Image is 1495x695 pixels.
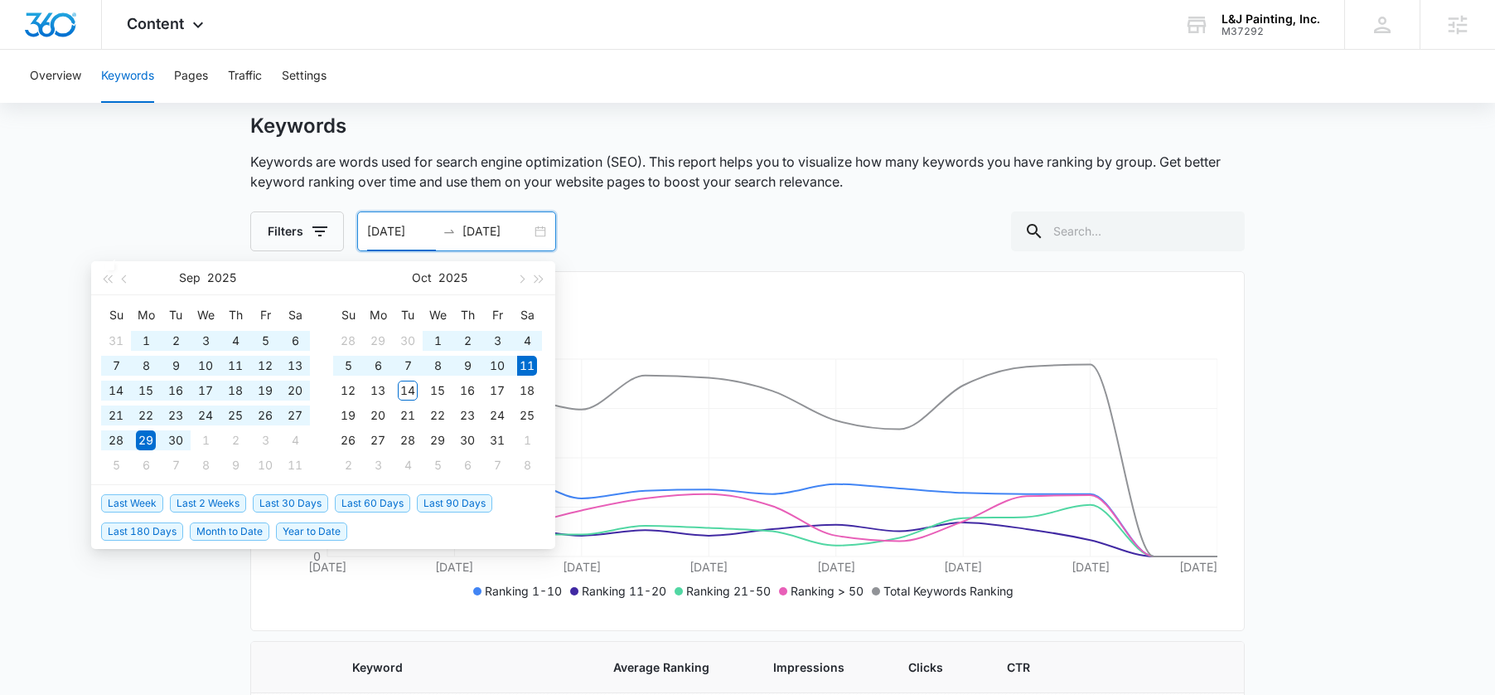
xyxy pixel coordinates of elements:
td: 2025-10-17 [482,378,512,403]
th: Th [452,302,482,328]
div: 12 [338,381,358,401]
td: 2025-11-04 [393,453,423,478]
div: 20 [368,406,388,425]
td: 2025-09-21 [101,403,131,428]
div: 13 [368,381,388,401]
p: Keywords are words used for search engine optimization (SEO). This report helps you to visualize ... [250,152,1245,192]
td: 2025-10-03 [482,328,512,353]
span: Last 90 Days [417,494,492,513]
span: Year to Date [276,522,347,541]
td: 2025-09-27 [280,403,310,428]
div: 1 [428,331,448,351]
div: 17 [487,381,507,401]
td: 2025-09-22 [131,403,161,428]
th: Tu [161,302,191,328]
div: 18 [225,381,245,401]
td: 2025-10-08 [191,453,220,478]
td: 2025-10-05 [333,353,363,378]
td: 2025-10-29 [423,428,452,453]
td: 2025-09-08 [131,353,161,378]
td: 2025-10-15 [423,378,452,403]
td: 2025-09-28 [333,328,363,353]
div: 7 [487,455,507,475]
td: 2025-10-01 [191,428,220,453]
div: 9 [457,356,477,376]
tspan: [DATE] [689,560,728,574]
td: 2025-09-10 [191,353,220,378]
span: Impressions [773,659,844,676]
div: 11 [225,356,245,376]
td: 2025-09-11 [220,353,250,378]
button: Pages [174,50,208,103]
td: 2025-10-10 [482,353,512,378]
td: 2025-11-05 [423,453,452,478]
div: 11 [517,356,537,376]
input: End date [462,222,531,241]
div: 1 [196,430,215,450]
div: 30 [166,430,186,450]
div: 21 [398,406,418,425]
div: 3 [255,430,275,450]
th: Sa [280,302,310,328]
div: 11 [285,455,305,475]
td: 2025-10-02 [452,328,482,353]
td: 2025-09-30 [393,328,423,353]
h2: Organic Keyword Ranking [278,309,1217,328]
input: Start date [367,222,436,241]
button: Oct [412,261,432,294]
div: 7 [106,356,126,376]
th: We [191,302,220,328]
td: 2025-09-09 [161,353,191,378]
td: 2025-10-05 [101,453,131,478]
div: 25 [225,406,245,425]
tspan: [DATE] [563,560,601,574]
div: 29 [428,430,448,450]
th: Fr [250,302,280,328]
td: 2025-09-23 [161,403,191,428]
div: 8 [196,455,215,475]
div: 6 [136,455,156,475]
th: Tu [393,302,423,328]
td: 2025-09-12 [250,353,280,378]
th: Mo [131,302,161,328]
div: 24 [196,406,215,425]
span: Last 30 Days [253,494,328,513]
tspan: [DATE] [1179,560,1217,574]
div: 1 [517,430,537,450]
div: 12 [255,356,275,376]
div: 8 [517,455,537,475]
div: 4 [398,455,418,475]
div: 3 [368,455,388,475]
div: 6 [368,356,388,376]
td: 2025-09-17 [191,378,220,403]
div: 26 [255,406,275,425]
div: 20 [285,381,305,401]
td: 2025-10-06 [131,453,161,478]
tspan: [DATE] [817,560,855,574]
td: 2025-09-29 [363,328,393,353]
th: Su [333,302,363,328]
span: swap-right [443,225,456,238]
div: 2 [338,455,358,475]
div: 5 [106,455,126,475]
div: 9 [225,455,245,475]
div: 2 [166,331,186,351]
th: Fr [482,302,512,328]
td: 2025-09-01 [131,328,161,353]
div: 25 [517,406,537,425]
th: We [423,302,452,328]
th: Sa [512,302,542,328]
div: 5 [338,356,358,376]
div: 28 [398,430,418,450]
td: 2025-11-02 [333,453,363,478]
td: 2025-09-04 [220,328,250,353]
input: Search... [1011,211,1245,251]
div: 6 [285,331,305,351]
button: Overview [30,50,81,103]
span: to [443,225,456,238]
div: 27 [285,406,305,425]
button: Keywords [101,50,154,103]
td: 2025-10-30 [452,428,482,453]
th: Su [101,302,131,328]
div: account name [1222,12,1320,26]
